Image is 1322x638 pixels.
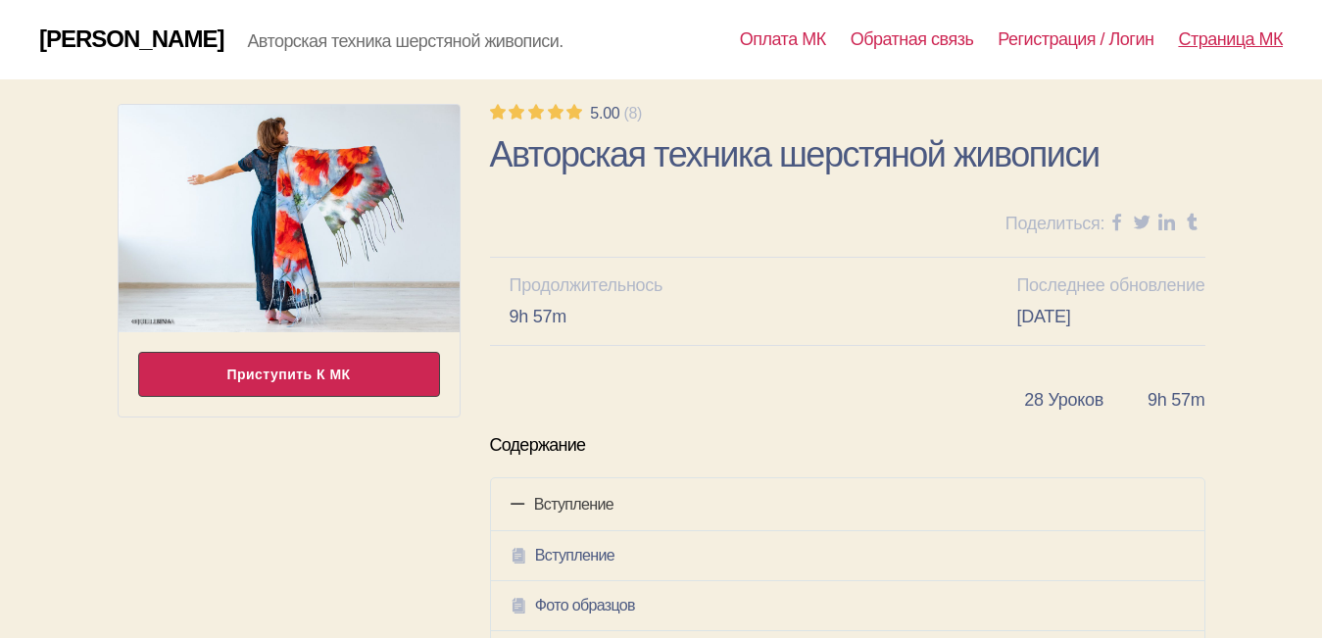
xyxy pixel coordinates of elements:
[511,595,1185,616] h5: Фото образцов
[740,29,1283,51] nav: Horizontal
[1016,272,1204,330] li: [DATE]
[510,272,663,299] span: Продолжительнось
[247,31,563,52] div: Авторская техника шерстяной живописи.
[1178,29,1283,51] a: Страница МК
[511,545,1185,566] h5: Вступление
[998,29,1153,51] a: Регистрация / Логин
[510,272,663,330] li: 9h 57m
[851,29,974,51] a: Обратная связь
[490,132,1205,177] h1: Авторская техника шерстяной живописи
[490,434,586,457] h4: Содержание
[1016,272,1204,299] span: Последнее обновление
[39,27,223,51] a: [PERSON_NAME]
[590,105,646,123] span: 5.00
[623,105,642,123] i: (8)
[1024,390,1103,410] span: 28 Уроков
[1148,390,1204,410] span: 9h 57m
[740,29,826,51] a: Оплата МК
[511,492,1185,516] h4: Вступление
[1005,211,1104,237] span: Поделиться:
